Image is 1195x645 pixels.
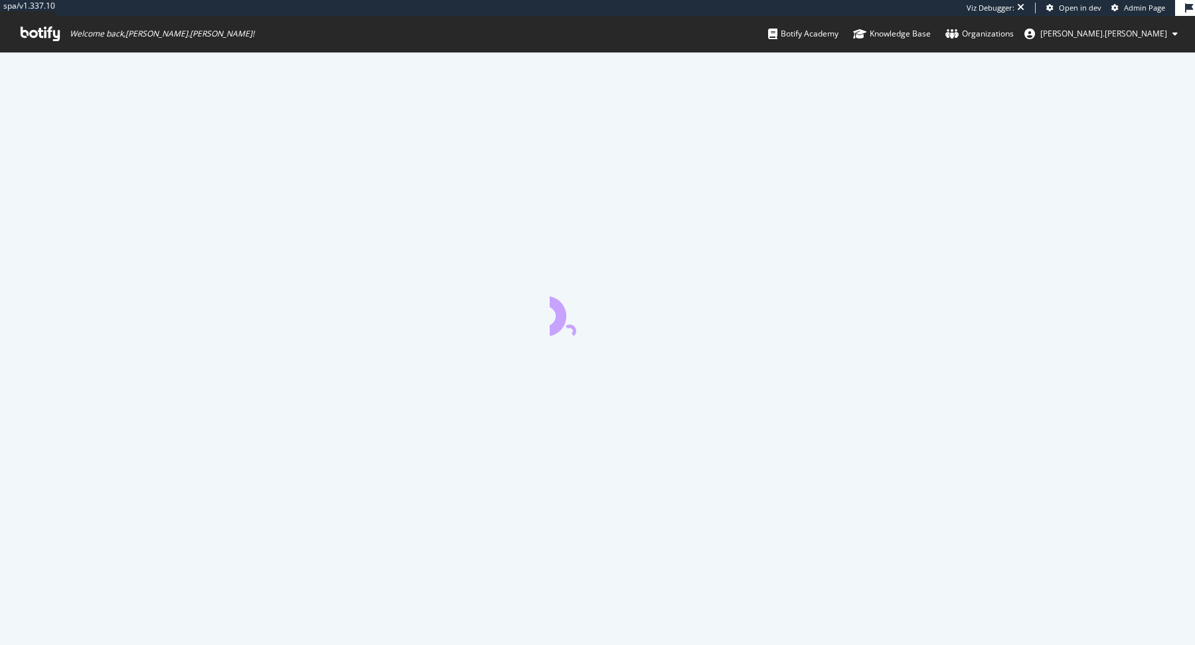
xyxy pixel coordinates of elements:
a: Organizations [945,16,1014,52]
div: Viz Debugger: [967,3,1014,13]
span: Welcome back, [PERSON_NAME].[PERSON_NAME] ! [70,29,254,39]
button: [PERSON_NAME].[PERSON_NAME] [1014,23,1188,44]
a: Knowledge Base [853,16,931,52]
span: Open in dev [1059,3,1101,13]
span: Admin Page [1124,3,1165,13]
a: Botify Academy [768,16,838,52]
a: Open in dev [1046,3,1101,13]
span: jay.chitnis [1040,28,1167,39]
div: Botify Academy [768,27,838,40]
a: Admin Page [1111,3,1165,13]
div: Organizations [945,27,1014,40]
div: Knowledge Base [853,27,931,40]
